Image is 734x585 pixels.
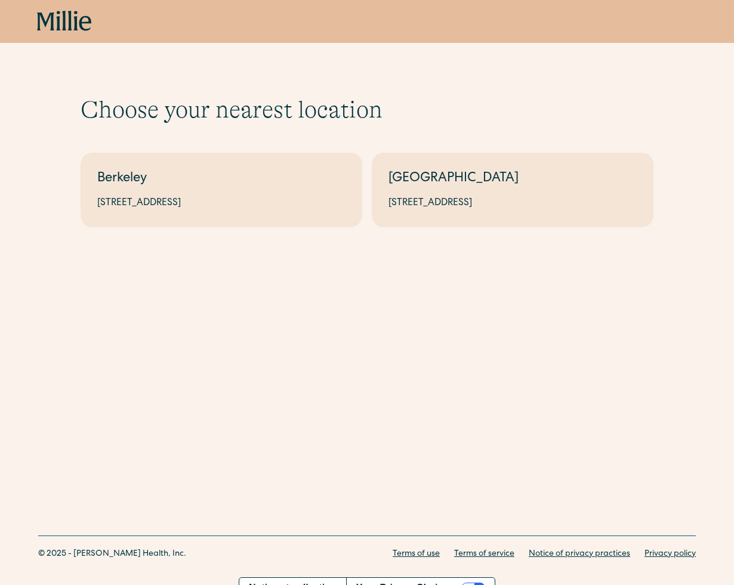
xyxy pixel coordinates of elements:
div: [STREET_ADDRESS] [388,196,637,211]
h1: Choose your nearest location [81,95,653,124]
div: [STREET_ADDRESS] [97,196,346,211]
a: Privacy policy [644,548,696,561]
a: Berkeley[STREET_ADDRESS] [81,153,362,227]
a: Terms of use [393,548,440,561]
div: [GEOGRAPHIC_DATA] [388,169,637,189]
a: [GEOGRAPHIC_DATA][STREET_ADDRESS] [372,153,653,227]
a: Terms of service [454,548,514,561]
a: home [37,11,92,32]
div: © 2025 - [PERSON_NAME] Health, Inc. [38,548,186,561]
a: Notice of privacy practices [529,548,630,561]
div: Berkeley [97,169,346,189]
